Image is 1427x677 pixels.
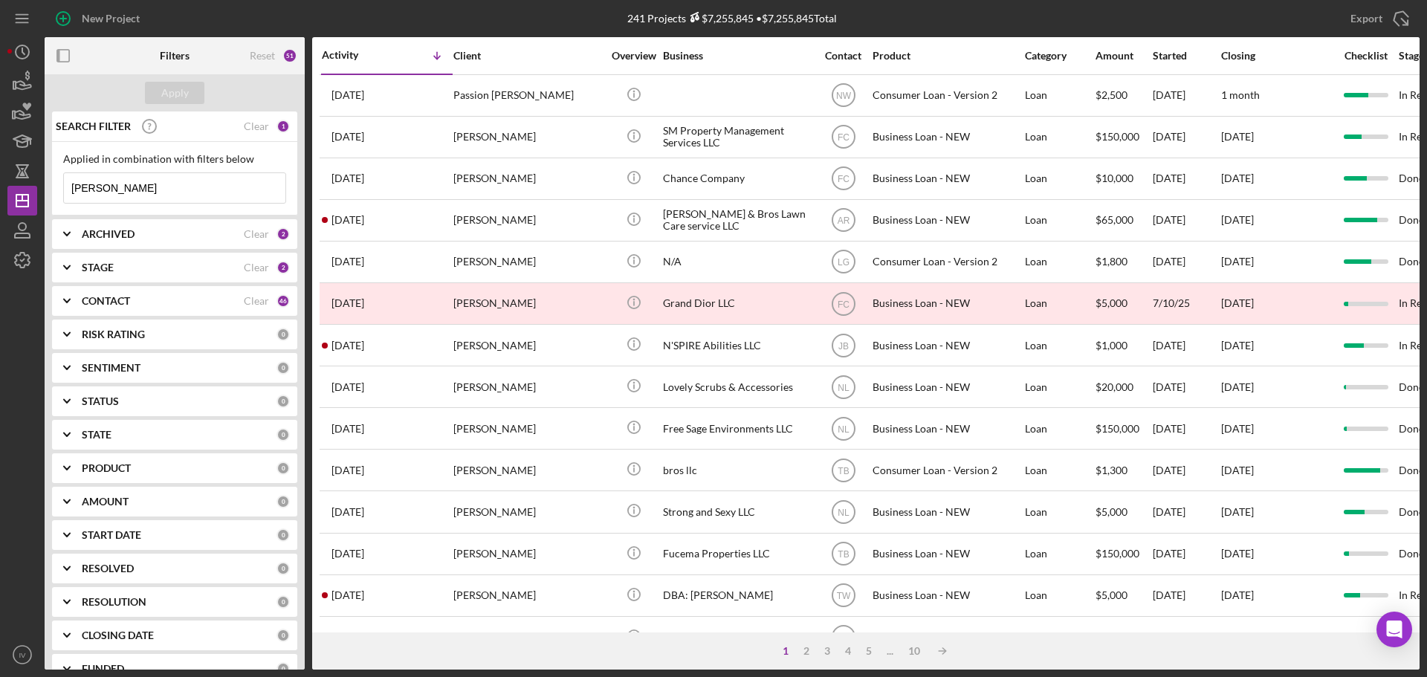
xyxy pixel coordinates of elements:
div: 7/10/25 [1153,284,1220,323]
span: $1,000 [1096,339,1127,352]
div: Business Loan - NEW [873,409,1021,448]
div: [PERSON_NAME] [453,367,602,406]
div: 0 [276,461,290,475]
time: 2025-05-08 16:37 [331,464,364,476]
text: IV [19,651,26,659]
div: $5,000 [1096,284,1151,323]
div: Loan [1025,367,1094,406]
time: [DATE] [1221,213,1254,226]
div: [PERSON_NAME] [453,325,602,365]
div: Business Loan - NEW [873,201,1021,240]
div: 0 [276,495,290,508]
div: Reset [250,50,275,62]
div: Loan [1025,242,1094,282]
div: 3 [817,645,838,657]
div: 0 [276,395,290,408]
div: Loan [1025,159,1094,198]
b: CONTACT [82,295,130,307]
div: Clear [244,120,269,132]
text: TW [836,632,850,643]
div: [PERSON_NAME] & Bros Lawn Care service LLC [663,201,812,240]
time: 2025-07-15 16:40 [331,214,364,226]
div: [DATE] [1153,492,1220,531]
div: Clear [244,262,269,273]
span: $150,000 [1096,422,1139,435]
div: Passion [PERSON_NAME] [453,76,602,115]
b: Filters [160,50,190,62]
div: 2 [276,261,290,274]
button: New Project [45,4,155,33]
div: New Project [82,4,140,33]
div: [PERSON_NAME] [453,534,602,574]
b: PRODUCT [82,462,131,474]
div: Apply [161,82,189,104]
div: [DATE] [1153,576,1220,615]
time: 2025-08-21 15:53 [331,131,364,143]
b: ARCHIVED [82,228,135,240]
b: RESOLUTION [82,596,146,608]
div: Business Loan - NEW [873,367,1021,406]
span: $65,000 [1096,213,1133,226]
div: 46 [276,294,290,308]
div: 2 [276,227,290,241]
span: $5,000 [1096,589,1127,601]
span: $100,000 [1096,630,1139,643]
div: Checklist [1334,50,1397,62]
time: [DATE] [1221,464,1254,476]
div: 2 [796,645,817,657]
time: [DATE] [1221,130,1254,143]
time: 2025-05-02 16:24 [331,589,364,601]
time: 2025-09-17 18:45 [331,89,364,101]
div: Chance Company [663,159,812,198]
text: JB [838,340,848,351]
div: $10,000 [1096,159,1151,198]
div: N'SPIRE Abilities LLC [663,325,812,365]
div: Overview [606,50,661,62]
div: 1 [775,645,796,657]
div: Open Intercom Messenger [1376,612,1412,647]
div: Started [1153,50,1220,62]
div: [PERSON_NAME] [453,450,602,490]
span: $150,000 [1096,130,1139,143]
div: bros llc [663,450,812,490]
div: Fucema Properties LLC [663,534,812,574]
div: Lovely Scrubs & Accessories [663,367,812,406]
div: ... [879,645,901,657]
div: Business Loan - NEW [873,576,1021,615]
div: Loan [1025,534,1094,574]
time: 2025-07-10 22:32 [331,256,364,268]
div: Contact [815,50,871,62]
time: 2025-05-08 00:49 [331,506,364,518]
div: 0 [276,629,290,642]
div: Clear [244,295,269,307]
div: [DATE] [1153,450,1220,490]
div: Loan [1025,450,1094,490]
time: [DATE] [1221,172,1254,184]
div: Business Loan - NEW [873,159,1021,198]
time: [DATE] [1221,339,1254,352]
div: Consumer Loan - Version 2 [873,450,1021,490]
text: LG [837,257,849,268]
text: AR [837,216,850,226]
div: [PERSON_NAME] [453,576,602,615]
div: Closing [1221,50,1333,62]
div: Business Loan - NEW [873,534,1021,574]
time: 2025-05-02 19:13 [331,548,364,560]
div: SM Property Management Services LLC [663,117,812,157]
text: NL [838,382,850,392]
div: [PERSON_NAME] [453,159,602,198]
div: [DATE] [1153,242,1220,282]
div: Business Loan - NEW [873,618,1021,657]
time: 2025-05-20 15:46 [331,381,364,393]
time: 2025-08-10 13:51 [331,172,364,184]
time: [DATE] [1221,630,1254,643]
div: 0 [276,328,290,341]
div: 51 [282,48,297,63]
div: Loan [1025,325,1094,365]
div: Clear [244,228,269,240]
div: Business Loan - NEW [873,492,1021,531]
time: [DATE] [1221,547,1254,560]
div: N/A [663,242,812,282]
time: 2025-07-10 16:08 [331,297,364,309]
text: FC [838,132,850,143]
